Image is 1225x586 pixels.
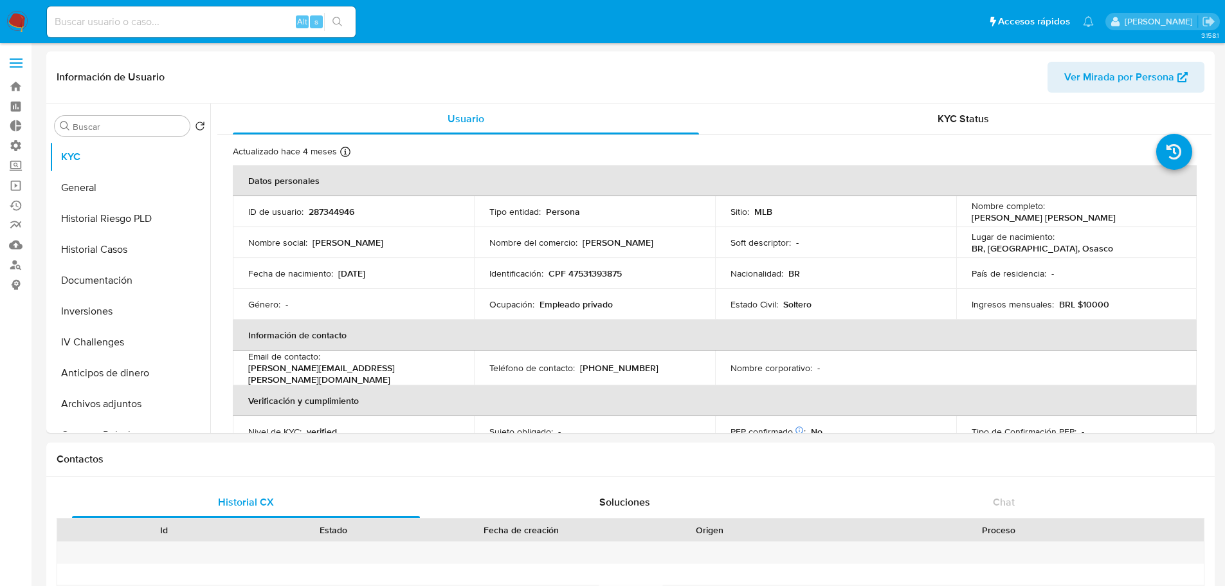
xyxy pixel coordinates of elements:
[60,121,70,131] button: Buscar
[50,142,210,172] button: KYC
[730,268,783,279] p: Nacionalidad :
[314,15,318,28] span: s
[50,419,210,450] button: Cruces y Relaciones
[489,362,575,374] p: Teléfono de contacto :
[313,237,383,248] p: [PERSON_NAME]
[489,237,577,248] p: Nombre del comercio :
[50,234,210,265] button: Historial Casos
[1083,16,1094,27] a: Notificaciones
[489,268,543,279] p: Identificación :
[1082,426,1084,437] p: -
[788,268,800,279] p: BR
[1202,15,1215,28] a: Salir
[50,265,210,296] button: Documentación
[324,13,350,31] button: search-icon
[1059,298,1109,310] p: BRL $10000
[50,172,210,203] button: General
[297,15,307,28] span: Alt
[338,268,365,279] p: [DATE]
[1125,15,1197,28] p: alan.sanchez@mercadolibre.com
[489,206,541,217] p: Tipo entidad :
[583,237,653,248] p: [PERSON_NAME]
[796,237,799,248] p: -
[730,426,806,437] p: PEP confirmado :
[57,453,1204,466] h1: Contactos
[233,320,1197,351] th: Información de contacto
[972,268,1046,279] p: País de residencia :
[938,111,989,126] span: KYC Status
[233,385,1197,416] th: Verificación y cumplimiento
[258,524,409,536] div: Estado
[803,524,1195,536] div: Proceso
[972,298,1054,310] p: Ingresos mensuales :
[549,268,622,279] p: CPF 47531393875
[972,243,1113,254] p: BR, [GEOGRAPHIC_DATA], Osasco
[599,495,650,509] span: Soluciones
[448,111,484,126] span: Usuario
[546,206,580,217] p: Persona
[998,15,1070,28] span: Accesos rápidos
[50,327,210,358] button: IV Challenges
[634,524,785,536] div: Origen
[50,358,210,389] button: Anticipos de dinero
[817,362,820,374] p: -
[972,200,1045,212] p: Nombre completo :
[1051,268,1054,279] p: -
[50,203,210,234] button: Historial Riesgo PLD
[248,298,280,310] p: Género :
[972,426,1076,437] p: Tipo de Confirmación PEP :
[580,362,658,374] p: [PHONE_NUMBER]
[248,206,304,217] p: ID de usuario :
[233,165,1197,196] th: Datos personales
[754,206,772,217] p: MLB
[248,237,307,248] p: Nombre social :
[89,524,240,536] div: Id
[50,296,210,327] button: Inversiones
[248,268,333,279] p: Fecha de nacimiento :
[558,426,561,437] p: -
[993,495,1015,509] span: Chat
[1064,62,1174,93] span: Ver Mirada por Persona
[427,524,616,536] div: Fecha de creación
[50,389,210,419] button: Archivos adjuntos
[233,145,337,158] p: Actualizado hace 4 meses
[972,231,1055,243] p: Lugar de nacimiento :
[248,351,320,362] p: Email de contacto :
[489,426,553,437] p: Sujeto obligado :
[972,212,1116,223] p: [PERSON_NAME] [PERSON_NAME]
[811,426,822,437] p: No
[540,298,613,310] p: Empleado privado
[489,298,534,310] p: Ocupación :
[730,362,812,374] p: Nombre corporativo :
[57,71,165,84] h1: Información de Usuario
[47,14,356,30] input: Buscar usuario o caso...
[286,298,288,310] p: -
[195,121,205,135] button: Volver al orden por defecto
[730,206,749,217] p: Sitio :
[218,495,274,509] span: Historial CX
[248,362,453,385] p: [PERSON_NAME][EMAIL_ADDRESS][PERSON_NAME][DOMAIN_NAME]
[73,121,185,133] input: Buscar
[307,426,337,437] p: verified
[783,298,812,310] p: Soltero
[309,206,354,217] p: 287344946
[248,426,302,437] p: Nivel de KYC :
[1048,62,1204,93] button: Ver Mirada por Persona
[730,237,791,248] p: Soft descriptor :
[730,298,778,310] p: Estado Civil :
